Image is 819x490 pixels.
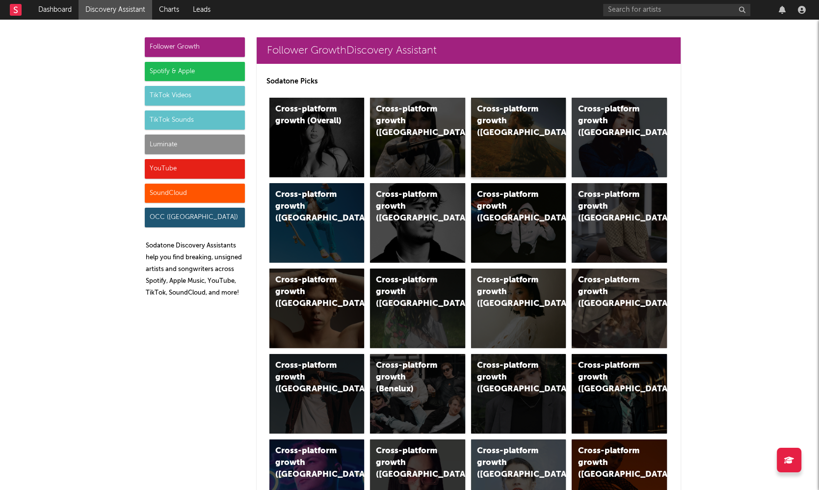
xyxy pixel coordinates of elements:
[370,354,465,434] a: Cross-platform growth (Benelux)
[477,360,544,395] div: Cross-platform growth ([GEOGRAPHIC_DATA])
[603,4,750,16] input: Search for artists
[145,62,245,82] div: Spotify & Apple
[477,189,544,224] div: Cross-platform growth ([GEOGRAPHIC_DATA]/GSA)
[572,98,667,177] a: Cross-platform growth ([GEOGRAPHIC_DATA])
[275,189,342,224] div: Cross-platform growth ([GEOGRAPHIC_DATA])
[145,86,245,106] div: TikTok Videos
[275,104,342,127] div: Cross-platform growth (Overall)
[146,240,245,299] p: Sodatone Discovery Assistants help you find breaking, unsigned artists and songwriters across Spo...
[471,183,566,263] a: Cross-platform growth ([GEOGRAPHIC_DATA]/GSA)
[269,183,365,263] a: Cross-platform growth ([GEOGRAPHIC_DATA])
[471,354,566,434] a: Cross-platform growth ([GEOGRAPHIC_DATA])
[269,269,365,348] a: Cross-platform growth ([GEOGRAPHIC_DATA])
[145,37,245,57] div: Follower Growth
[269,98,365,177] a: Cross-platform growth (Overall)
[477,445,544,481] div: Cross-platform growth ([GEOGRAPHIC_DATA])
[578,360,644,395] div: Cross-platform growth ([GEOGRAPHIC_DATA])
[145,135,245,154] div: Luminate
[257,37,681,64] a: Follower GrowthDiscovery Assistant
[376,360,443,395] div: Cross-platform growth (Benelux)
[376,445,443,481] div: Cross-platform growth ([GEOGRAPHIC_DATA])
[471,98,566,177] a: Cross-platform growth ([GEOGRAPHIC_DATA])
[572,183,667,263] a: Cross-platform growth ([GEOGRAPHIC_DATA])
[266,76,671,87] p: Sodatone Picks
[376,104,443,139] div: Cross-platform growth ([GEOGRAPHIC_DATA])
[275,274,342,310] div: Cross-platform growth ([GEOGRAPHIC_DATA])
[370,98,465,177] a: Cross-platform growth ([GEOGRAPHIC_DATA])
[145,184,245,203] div: SoundCloud
[578,189,644,224] div: Cross-platform growth ([GEOGRAPHIC_DATA])
[275,360,342,395] div: Cross-platform growth ([GEOGRAPHIC_DATA])
[269,354,365,434] a: Cross-platform growth ([GEOGRAPHIC_DATA])
[572,269,667,348] a: Cross-platform growth ([GEOGRAPHIC_DATA])
[370,269,465,348] a: Cross-platform growth ([GEOGRAPHIC_DATA])
[370,183,465,263] a: Cross-platform growth ([GEOGRAPHIC_DATA])
[145,208,245,227] div: OCC ([GEOGRAPHIC_DATA])
[145,110,245,130] div: TikTok Sounds
[477,274,544,310] div: Cross-platform growth ([GEOGRAPHIC_DATA])
[376,189,443,224] div: Cross-platform growth ([GEOGRAPHIC_DATA])
[578,104,644,139] div: Cross-platform growth ([GEOGRAPHIC_DATA])
[376,274,443,310] div: Cross-platform growth ([GEOGRAPHIC_DATA])
[275,445,342,481] div: Cross-platform growth ([GEOGRAPHIC_DATA])
[578,445,644,481] div: Cross-platform growth ([GEOGRAPHIC_DATA])
[145,159,245,179] div: YouTube
[572,354,667,434] a: Cross-platform growth ([GEOGRAPHIC_DATA])
[578,274,644,310] div: Cross-platform growth ([GEOGRAPHIC_DATA])
[471,269,566,348] a: Cross-platform growth ([GEOGRAPHIC_DATA])
[477,104,544,139] div: Cross-platform growth ([GEOGRAPHIC_DATA])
